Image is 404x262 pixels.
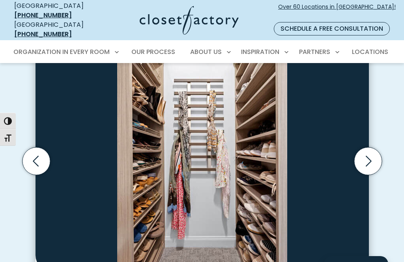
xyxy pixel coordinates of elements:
span: Our Process [131,47,175,56]
a: [PHONE_NUMBER] [14,30,72,39]
span: Partners [299,47,330,56]
span: Inspiration [241,47,279,56]
a: Schedule a Free Consultation [274,22,390,35]
nav: Primary Menu [8,41,396,63]
div: [GEOGRAPHIC_DATA] [14,1,100,20]
img: Closet Factory Logo [140,6,239,35]
div: [GEOGRAPHIC_DATA] [14,20,100,39]
span: About Us [190,47,222,56]
button: Previous slide [19,144,53,178]
span: Over 60 Locations in [GEOGRAPHIC_DATA]! [278,3,396,19]
a: [PHONE_NUMBER] [14,11,72,20]
span: Locations [352,47,388,56]
button: Next slide [351,144,385,178]
span: Organization in Every Room [13,47,110,56]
